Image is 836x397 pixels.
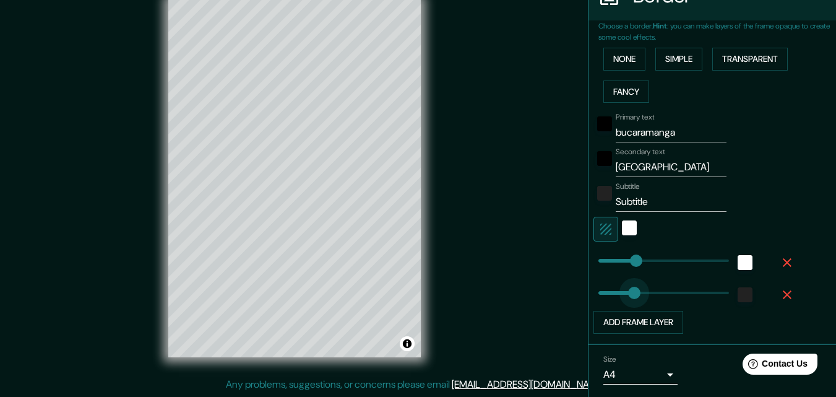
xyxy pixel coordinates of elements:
button: Simple [655,48,702,71]
button: black [597,116,612,131]
a: [EMAIL_ADDRESS][DOMAIN_NAME] [452,378,605,391]
button: color-222222 [597,186,612,201]
label: Primary text [616,112,654,123]
p: Choose a border. : you can make layers of the frame opaque to create some cool effects. [598,20,836,43]
p: Any problems, suggestions, or concerns please email . [226,377,606,392]
div: A4 [603,365,678,385]
button: Add frame layer [593,311,683,334]
button: white [622,220,637,235]
iframe: Help widget launcher [726,349,822,383]
button: black [597,151,612,166]
button: Transparent [712,48,788,71]
button: white [738,255,752,270]
label: Secondary text [616,147,665,157]
button: Fancy [603,81,649,103]
button: None [603,48,645,71]
button: Toggle attribution [400,336,415,351]
label: Size [603,354,616,364]
button: color-222222 [738,287,752,302]
label: Subtitle [616,181,640,192]
b: Hint [653,21,667,31]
